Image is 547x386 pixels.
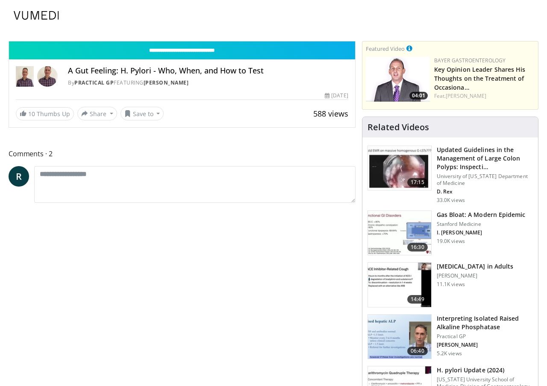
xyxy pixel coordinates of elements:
[313,108,348,119] span: 588 views
[366,57,430,102] a: 04:01
[446,92,486,99] a: [PERSON_NAME]
[409,92,428,99] span: 04:01
[9,166,29,187] a: R
[437,342,533,348] p: Fernando Florido
[434,92,535,100] div: Feat.
[144,79,189,86] a: [PERSON_NAME]
[368,263,431,307] img: 11950cd4-d248-4755-8b98-ec337be04c84.150x105_q85_crop-smart_upscale.jpg
[368,146,431,190] img: dfcfcb0d-b871-4e1a-9f0c-9f64970f7dd8.150x105_q85_crop-smart_upscale.jpg
[437,272,513,279] p: [PERSON_NAME]
[437,229,526,236] p: Irene Sonu
[368,315,431,359] img: 6a4ee52d-0f16-480d-a1b4-8187386ea2ed.150x105_q85_crop-smart_upscale.jpg
[74,79,114,86] a: Practical GP
[434,64,535,91] h3: Key Opinion Leader Shares His Thoughts on the Treatment of Occasional Constipation
[437,350,462,357] p: 5.2K views
[9,148,356,159] span: Comments 2
[368,146,533,204] a: 17:15 Updated Guidelines in the Management of Large Colon Polyps: Inspecti… University of [US_STA...
[28,110,35,118] span: 10
[437,281,465,288] p: 11.1K views
[407,178,428,187] span: 17:15
[368,211,533,256] a: 16:30 Gas Bloat: A Modern Epidemic Stanford Medicine I. [PERSON_NAME] 19.0K views
[437,314,533,331] h3: Interpreting Isolated Raised Alkaline Phosphatase
[68,66,348,76] h4: A Gut Feeling: H. Pylori - Who, When, and How to Test
[121,107,164,120] button: Save to
[368,211,431,255] img: 480ec31d-e3c1-475b-8289-0a0659db689a.150x105_q85_crop-smart_upscale.jpg
[437,173,533,187] p: University of [US_STATE] Department of Medicine
[407,347,428,355] span: 06:40
[437,146,533,171] h3: Updated Guidelines in the Management of Large Colon Polyps: Inspection to Resection
[368,122,429,132] h4: Related Videos
[368,262,533,307] a: 14:49 [MEDICAL_DATA] in Adults [PERSON_NAME] 11.1K views
[68,79,348,87] div: By FEATURING
[406,44,412,53] a: This is paid for by Bayer Gastroenterology
[434,65,526,91] a: Key Opinion Leader Shares His Thoughts on the Treatment of Occasiona…
[437,262,513,271] h3: [MEDICAL_DATA] in Adults
[437,333,533,340] p: Practical GP
[14,11,59,20] img: VuMedi Logo
[325,92,348,99] div: [DATE]
[437,366,533,374] h3: H. pylori Update (2024)
[16,107,74,120] a: 10 Thumbs Up
[368,314,533,360] a: 06:40 Interpreting Isolated Raised Alkaline Phosphatase Practical GP [PERSON_NAME] 5.2K views
[437,221,526,228] p: Stanford Medicine
[16,66,34,87] img: Practical GP
[437,197,465,204] p: 33.0K views
[407,295,428,304] span: 14:49
[77,107,117,120] button: Share
[437,188,533,195] p: Douglas Rex
[407,243,428,251] span: 16:30
[434,57,506,64] a: Bayer Gastroenterology
[366,45,405,53] small: Featured Video
[437,211,526,219] h3: Gas Bloat: A Modern Epidemic
[37,66,58,87] img: Avatar
[366,57,430,102] img: 9828b8df-38ad-4333-b93d-bb657251ca89.png.150x105_q85_crop-smart_upscale.png
[437,238,465,245] p: 19.0K views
